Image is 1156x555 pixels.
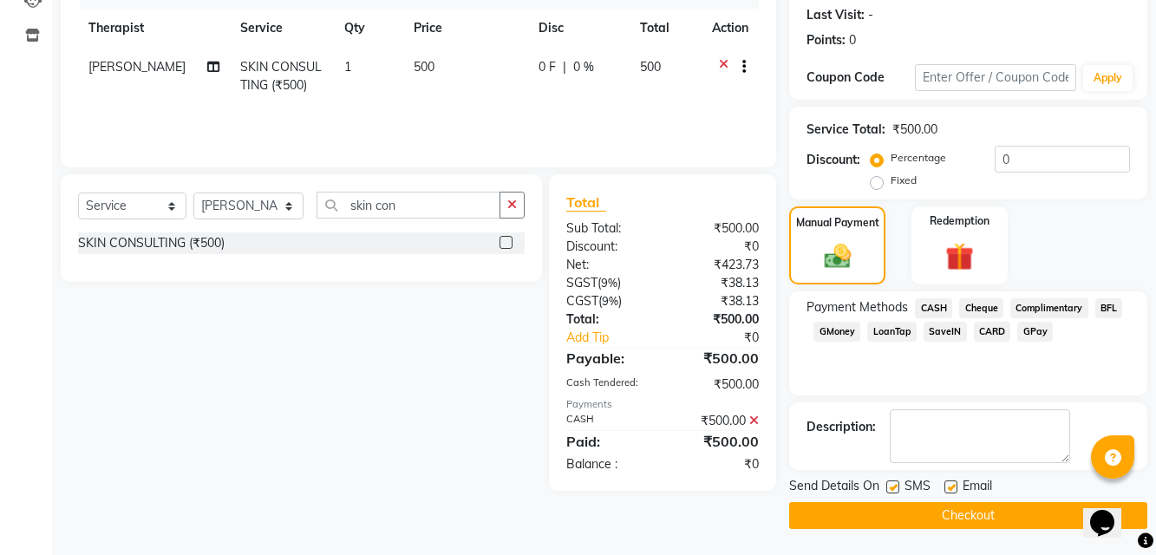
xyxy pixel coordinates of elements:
[891,150,946,166] label: Percentage
[566,293,598,309] span: CGST
[553,238,663,256] div: Discount:
[663,274,772,292] div: ₹38.13
[816,241,859,271] img: _cash.svg
[924,322,967,342] span: SaveIN
[905,477,931,499] span: SMS
[663,412,772,430] div: ₹500.00
[566,193,606,212] span: Total
[937,239,983,275] img: _gift.svg
[1010,298,1088,318] span: Complimentary
[892,121,937,139] div: ₹500.00
[528,9,630,48] th: Disc
[963,477,992,499] span: Email
[553,431,663,452] div: Paid:
[867,322,917,342] span: LoanTap
[702,9,759,48] th: Action
[573,58,594,76] span: 0 %
[240,59,322,93] span: SKIN CONSULTING (₹500)
[807,418,876,436] div: Description:
[663,219,772,238] div: ₹500.00
[807,31,846,49] div: Points:
[602,294,618,308] span: 9%
[553,329,681,347] a: Add Tip
[566,275,598,291] span: SGST
[539,58,556,76] span: 0 F
[789,502,1147,529] button: Checkout
[974,322,1011,342] span: CARD
[663,238,772,256] div: ₹0
[789,477,879,499] span: Send Details On
[663,375,772,394] div: ₹500.00
[640,59,661,75] span: 500
[78,234,225,252] div: SKIN CONSULTING (₹500)
[553,219,663,238] div: Sub Total:
[663,310,772,329] div: ₹500.00
[1083,486,1139,538] iframe: chat widget
[663,455,772,473] div: ₹0
[553,412,663,430] div: CASH
[344,59,351,75] span: 1
[414,59,434,75] span: 500
[553,256,663,274] div: Net:
[915,64,1076,91] input: Enter Offer / Coupon Code
[959,298,1003,318] span: Cheque
[807,151,860,169] div: Discount:
[930,213,989,229] label: Redemption
[796,215,879,231] label: Manual Payment
[78,9,230,48] th: Therapist
[566,397,759,412] div: Payments
[553,310,663,329] div: Total:
[868,6,873,24] div: -
[403,9,528,48] th: Price
[553,375,663,394] div: Cash Tendered:
[630,9,702,48] th: Total
[601,276,617,290] span: 9%
[334,9,403,48] th: Qty
[1017,322,1053,342] span: GPay
[891,173,917,188] label: Fixed
[230,9,334,48] th: Service
[807,69,914,87] div: Coupon Code
[681,329,772,347] div: ₹0
[563,58,566,76] span: |
[807,121,885,139] div: Service Total:
[663,256,772,274] div: ₹423.73
[813,322,860,342] span: GMoney
[553,455,663,473] div: Balance :
[663,348,772,369] div: ₹500.00
[1095,298,1123,318] span: BFL
[1083,65,1133,91] button: Apply
[553,292,663,310] div: ( )
[915,298,952,318] span: CASH
[663,292,772,310] div: ₹38.13
[88,59,186,75] span: [PERSON_NAME]
[663,431,772,452] div: ₹500.00
[807,298,908,317] span: Payment Methods
[807,6,865,24] div: Last Visit:
[317,192,500,219] input: Search or Scan
[553,348,663,369] div: Payable:
[553,274,663,292] div: ( )
[849,31,856,49] div: 0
